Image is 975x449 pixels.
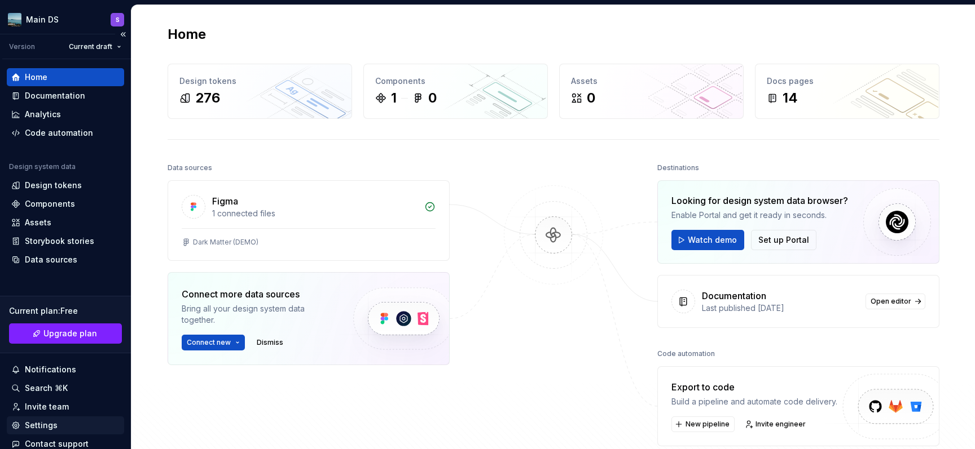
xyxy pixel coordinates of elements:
[7,214,124,232] a: Assets
[182,303,334,326] div: Bring all your design system data together.
[25,383,68,394] div: Search ⌘K
[671,230,744,250] button: Watch demo
[375,75,536,87] div: Components
[571,75,732,87] div: Assets
[25,254,77,265] div: Data sources
[7,251,124,269] a: Data sources
[587,89,595,107] div: 0
[391,89,397,107] div: 1
[168,160,212,176] div: Data sources
[43,328,97,339] span: Upgrade plan
[751,230,816,250] button: Set up Portal
[671,396,837,407] div: Build a pipeline and automate code delivery.
[179,75,340,87] div: Design tokens
[9,323,122,344] a: Upgrade plan
[25,72,47,83] div: Home
[671,210,848,221] div: Enable Portal and get it ready in seconds.
[182,287,334,301] div: Connect more data sources
[741,416,811,432] a: Invite engineer
[168,25,206,43] h2: Home
[767,75,928,87] div: Docs pages
[671,194,848,207] div: Looking for design system data browser?
[7,195,124,213] a: Components
[657,160,699,176] div: Destinations
[115,26,131,42] button: Collapse sidebar
[168,64,352,119] a: Design tokens276
[7,232,124,250] a: Storybook stories
[7,105,124,123] a: Analytics
[428,89,437,107] div: 0
[7,124,124,142] a: Code automation
[702,289,766,303] div: Documentation
[195,89,220,107] div: 276
[7,416,124,434] a: Settings
[25,109,61,120] div: Analytics
[187,338,231,347] span: Connect new
[182,335,245,350] button: Connect new
[7,398,124,416] a: Invite team
[193,238,258,247] div: Dark Matter (DEMO)
[7,87,124,105] a: Documentation
[866,294,925,309] a: Open editor
[783,89,798,107] div: 14
[9,42,35,51] div: Version
[363,64,548,119] a: Components10
[25,420,58,431] div: Settings
[64,39,126,55] button: Current draft
[69,42,112,51] span: Current draft
[7,379,124,397] button: Search ⌘K
[559,64,744,119] a: Assets0
[25,198,75,210] div: Components
[25,401,69,412] div: Invite team
[25,127,93,139] div: Code automation
[688,234,737,246] span: Watch demo
[25,217,51,228] div: Assets
[702,303,859,314] div: Last published [DATE]
[657,346,715,362] div: Code automation
[26,14,59,25] div: Main DS
[7,176,124,194] a: Design tokens
[252,335,288,350] button: Dismiss
[168,180,450,261] a: Figma1 connected filesDark Matter (DEMO)
[755,64,939,119] a: Docs pages14
[2,7,129,32] button: Main DSS
[8,13,21,26] img: 24f60e78-e584-4f07-a106-7c533a419b8d.png
[871,297,911,306] span: Open editor
[9,305,122,317] div: Current plan : Free
[212,194,238,208] div: Figma
[671,380,837,394] div: Export to code
[116,15,120,24] div: S
[686,420,730,429] span: New pipeline
[758,234,809,246] span: Set up Portal
[756,420,806,429] span: Invite engineer
[671,416,735,432] button: New pipeline
[7,361,124,379] button: Notifications
[9,162,76,171] div: Design system data
[7,68,124,86] a: Home
[25,235,94,247] div: Storybook stories
[25,364,76,375] div: Notifications
[257,338,283,347] span: Dismiss
[25,90,85,101] div: Documentation
[212,208,418,219] div: 1 connected files
[25,180,82,191] div: Design tokens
